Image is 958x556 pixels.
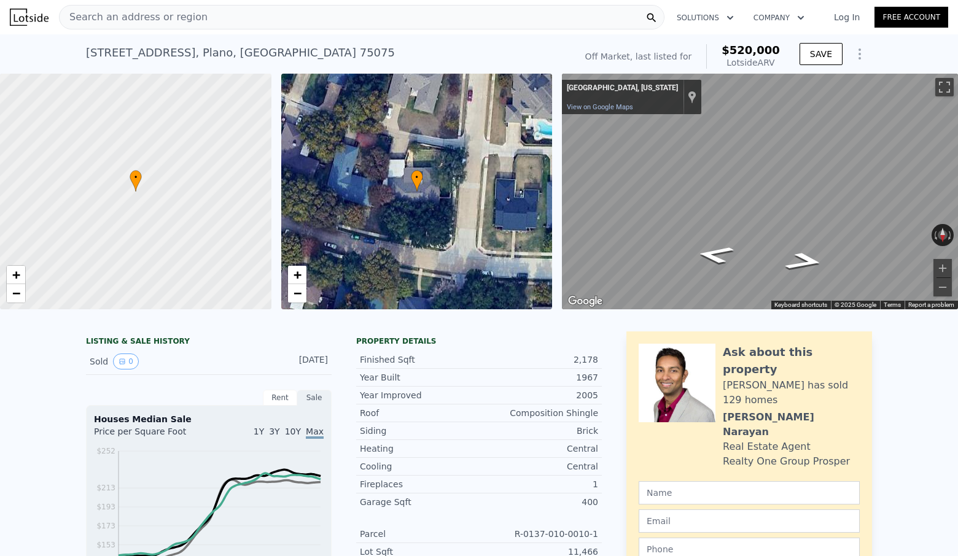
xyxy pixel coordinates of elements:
a: Show location on map [688,90,696,104]
div: Composition Shingle [479,407,598,419]
div: Rent [263,390,297,406]
a: Report a problem [908,301,954,308]
button: Rotate clockwise [948,224,954,246]
span: Max [306,427,324,439]
div: 2005 [479,389,598,401]
div: Ask about this property [723,344,860,378]
span: + [12,267,20,282]
div: [PERSON_NAME] has sold 129 homes [723,378,860,407]
button: Reset the view [938,224,947,246]
div: [GEOGRAPHIC_DATA], [US_STATE] [567,83,678,93]
div: 1967 [479,371,598,384]
tspan: $153 [96,541,115,549]
div: Real Estate Agent [723,439,811,454]
div: Sale [297,390,332,406]
div: Heating [360,442,479,455]
button: Keyboard shortcuts [774,301,827,309]
path: Go East [680,241,750,268]
div: R-0137-010-0010-1 [479,528,598,540]
div: Street View [562,74,958,309]
span: $520,000 [722,44,780,56]
a: View on Google Maps [567,103,633,111]
button: Rotate counterclockwise [932,224,938,246]
div: LISTING & SALE HISTORY [86,336,332,349]
tspan: $252 [96,447,115,455]
input: Email [639,509,860,533]
div: Realty One Group Prosper [723,454,850,469]
span: + [293,267,301,282]
span: − [12,285,20,301]
div: Year Built [360,371,479,384]
tspan: $213 [96,484,115,492]
div: Sold [90,353,199,369]
a: Open this area in Google Maps (opens a new window) [565,293,606,309]
div: 2,178 [479,353,598,366]
button: SAVE [800,43,843,65]
div: Off Market, last listed for [585,50,692,63]
div: [DATE] [273,353,328,369]
div: Lotside ARV [722,56,780,69]
div: Price per Square Foot [94,425,209,445]
div: [STREET_ADDRESS] , Plano , [GEOGRAPHIC_DATA] 75075 [86,44,395,61]
div: Roof [360,407,479,419]
button: Company [744,7,814,29]
a: Zoom out [288,284,306,303]
div: Cooling [360,460,479,473]
span: 1Y [254,427,264,436]
button: View historical data [113,353,139,369]
div: [PERSON_NAME] Narayan [723,410,860,439]
span: 10Y [285,427,301,436]
button: Show Options [847,42,872,66]
div: Property details [356,336,602,346]
a: Terms (opens in new tab) [884,301,901,308]
button: Solutions [667,7,744,29]
span: © 2025 Google [835,301,876,308]
div: Year Improved [360,389,479,401]
a: Log In [819,11,874,23]
span: 3Y [269,427,279,436]
img: Lotside [10,9,49,26]
div: • [411,170,423,191]
button: Toggle fullscreen view [935,78,954,96]
div: Parcel [360,528,479,540]
a: Zoom out [7,284,25,303]
div: Houses Median Sale [94,413,324,425]
div: Fireplaces [360,478,479,490]
a: Zoom in [288,266,306,284]
img: Google [565,293,606,309]
div: Map [562,74,958,309]
tspan: $173 [96,522,115,530]
div: Finished Sqft [360,353,479,366]
a: Free Account [874,7,948,28]
span: Search an address or region [60,10,208,25]
div: Central [479,460,598,473]
tspan: $193 [96,503,115,511]
span: • [411,172,423,183]
div: • [130,170,142,191]
button: Zoom in [933,259,952,277]
div: 400 [479,496,598,508]
div: Central [479,442,598,455]
span: − [293,285,301,301]
button: Zoom out [933,278,952,296]
div: Garage Sqft [360,496,479,508]
div: Brick [479,425,598,437]
path: Go West [768,248,841,275]
div: 1 [479,478,598,490]
div: Siding [360,425,479,437]
a: Zoom in [7,266,25,284]
span: • [130,172,142,183]
input: Name [639,481,860,504]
